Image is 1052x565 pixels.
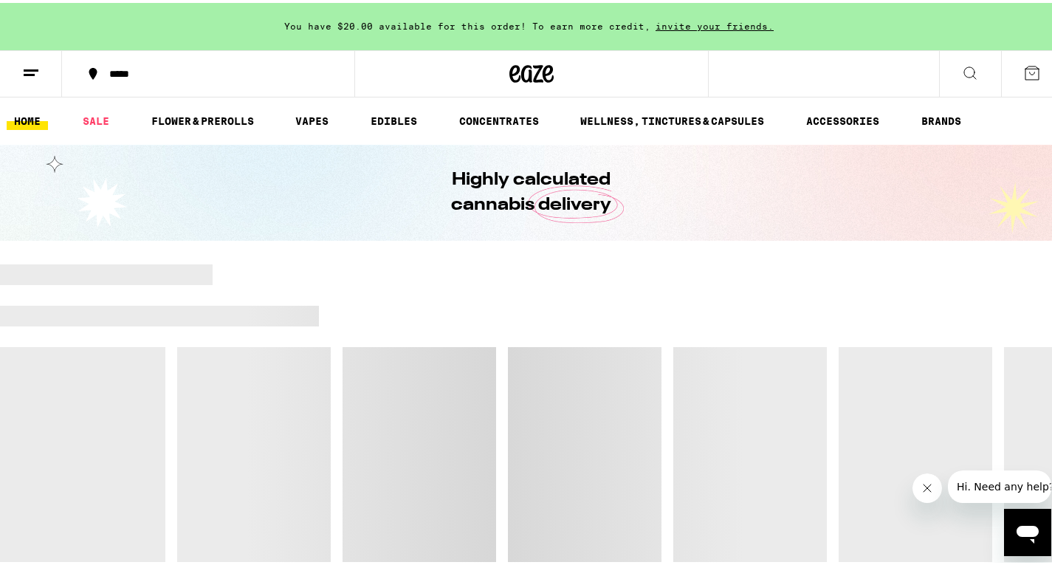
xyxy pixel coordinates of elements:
[650,18,779,28] span: invite your friends.
[75,109,117,127] a: SALE
[914,109,969,127] a: BRANDS
[573,109,771,127] a: WELLNESS, TINCTURES & CAPSULES
[799,109,887,127] a: ACCESSORIES
[912,470,942,500] iframe: Close message
[1004,506,1051,553] iframe: Button to launch messaging window
[948,468,1051,500] iframe: Message from company
[363,109,424,127] a: EDIBLES
[144,109,261,127] a: FLOWER & PREROLLS
[7,109,48,127] a: HOME
[288,109,336,127] a: VAPES
[9,10,106,22] span: Hi. Need any help?
[452,109,546,127] a: CONCENTRATES
[410,165,653,215] h1: Highly calculated cannabis delivery
[284,18,650,28] span: You have $20.00 available for this order! To earn more credit,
